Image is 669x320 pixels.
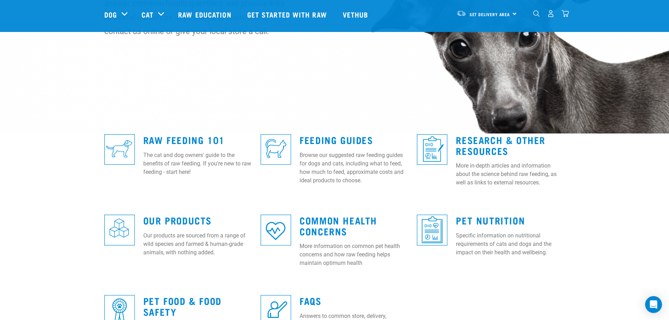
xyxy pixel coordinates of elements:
[300,217,377,234] a: Common Health Concerns
[300,298,321,303] a: FAQs
[547,10,555,17] img: user.png
[456,217,525,223] a: Pet Nutrition
[456,137,545,153] a: Research & Other Resources
[336,0,377,28] a: Vethub
[240,0,336,28] a: Get started with Raw
[104,215,135,245] img: re-icons-cubes2-sq-blue.png
[104,134,135,165] img: re-icons-dog3-sq-blue.png
[104,9,117,20] a: Dog
[143,298,222,314] a: Pet Food & Food Safety
[261,215,291,245] img: re-icons-heart-sq-blue.png
[143,137,225,142] a: Raw Feeding 101
[533,10,540,17] img: home-icon-1@2x.png
[143,231,252,257] p: Our products are sourced from a range of wild species and farmed & human-grade animals, with noth...
[457,10,466,17] img: van-moving.png
[417,215,447,245] img: re-icons-healthcheck3-sq-blue.png
[143,151,252,176] p: The cat and dog owners' guide to the benefits of raw feeding. If you're new to raw feeding - star...
[300,151,408,185] p: Browse our suggested raw feeding guides for dogs and cats, including what to feed, how much to fe...
[261,134,291,165] img: re-icons-cat2-sq-blue.png
[143,217,212,223] a: Our Products
[456,162,565,187] p: More in-depth articles and information about the science behind raw feeding, as well as links to ...
[456,231,565,257] p: Specific information on nutritional requirements of cats and dogs and the impact on their health ...
[300,242,408,267] p: More information on common pet health concerns and how raw feeding helps maintain optimum health
[470,13,510,15] span: Set Delivery Area
[645,296,662,313] div: Open Intercom Messenger
[171,0,240,28] a: Raw Education
[300,137,373,142] a: Feeding Guides
[142,9,153,20] a: Cat
[562,10,569,17] img: home-icon@2x.png
[417,134,447,165] img: re-icons-healthcheck1-sq-blue.png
